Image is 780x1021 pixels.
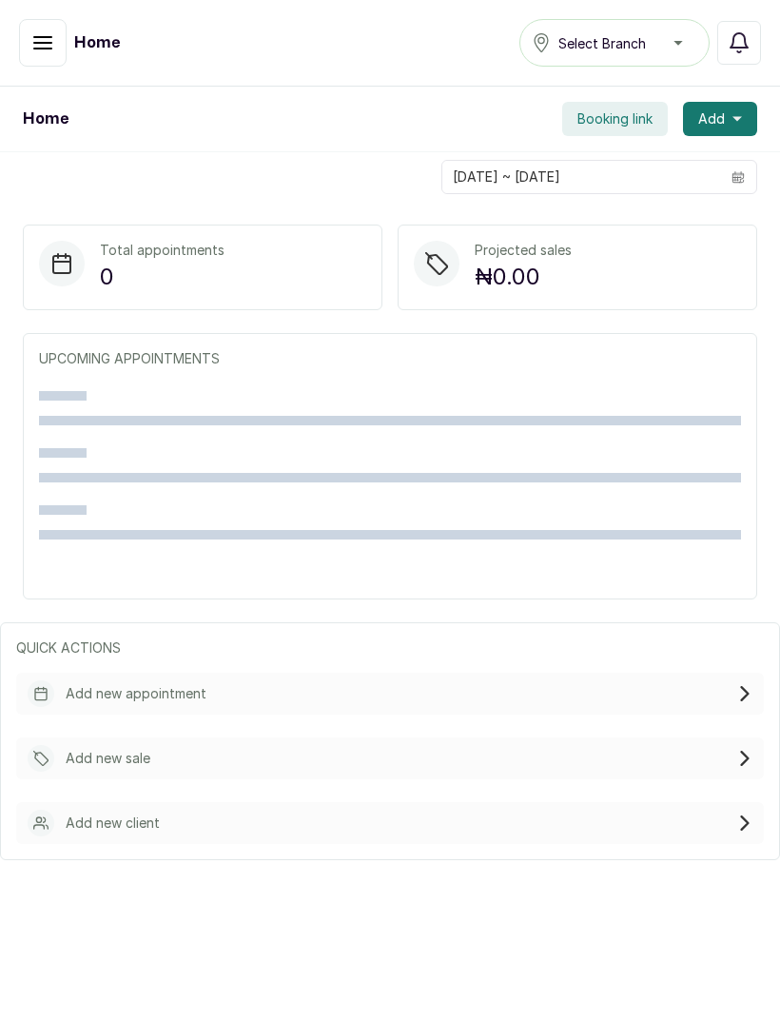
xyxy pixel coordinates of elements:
[519,19,710,67] button: Select Branch
[442,161,720,193] input: Select date
[562,102,668,136] button: Booking link
[100,241,224,260] p: Total appointments
[66,814,160,833] p: Add new client
[475,241,572,260] p: Projected sales
[731,170,745,184] svg: calendar
[74,31,120,54] h1: Home
[39,349,741,368] p: UPCOMING APPOINTMENTS
[683,102,757,136] button: Add
[23,108,68,130] h1: Home
[66,749,150,768] p: Add new sale
[577,109,653,128] span: Booking link
[558,33,646,53] span: Select Branch
[698,109,725,128] span: Add
[16,638,764,658] p: QUICK ACTIONS
[100,260,224,294] p: 0
[66,684,206,703] p: Add new appointment
[475,260,572,294] p: ₦0.00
